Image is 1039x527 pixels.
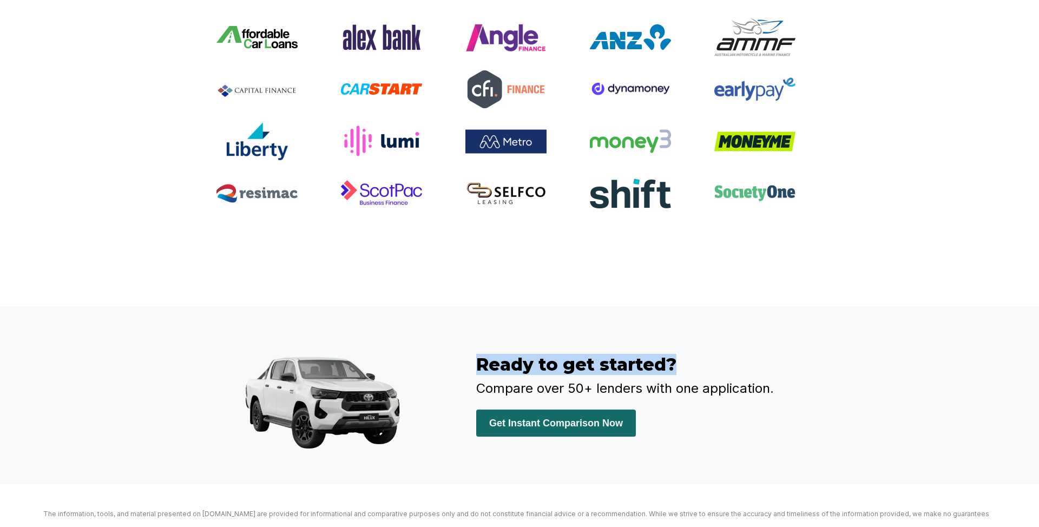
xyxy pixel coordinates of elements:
img: Affordable Car Loans [216,26,298,49]
img: Australian Motorcycle & Marine Finance [714,18,795,56]
img: ScotPac [341,177,422,209]
h3: Ready to get started? [476,354,823,375]
p: Compare over 50+ lenders with one application. [476,380,823,397]
img: Lumi [341,125,422,157]
img: Metro [465,129,547,154]
img: SocietyOne [714,185,795,201]
img: EarlyPay [714,77,795,101]
img: CFI [465,68,547,111]
a: Get Instant Comparison Now [476,417,636,429]
img: Selfco [465,181,547,206]
img: MoneyMe [714,131,795,151]
img: Dynamoney [590,82,671,97]
img: CarStart Finance [341,82,422,96]
img: Car Loans [216,334,433,455]
img: Alex Bank [341,22,422,52]
img: Angle Finance [465,23,547,52]
img: Capital Finance [216,78,298,101]
button: Get Instant Comparison Now [476,410,636,437]
img: Shift [590,177,671,209]
img: Resimac [216,184,298,203]
img: Money3 [590,129,671,153]
img: Liberty [224,120,290,163]
img: ANZ [590,24,671,50]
